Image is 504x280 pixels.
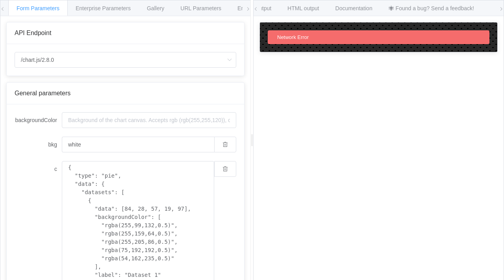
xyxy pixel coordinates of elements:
span: Gallery [147,5,164,11]
span: Network Error [277,34,309,40]
input: Background of the chart canvas. Accepts rgb (rgb(255,255,120)), colors (red), and url-encoded hex... [62,112,236,128]
label: backgroundColor [15,112,62,128]
label: bkg [15,137,62,152]
span: Form Parameters [17,5,59,11]
span: 🕷 Found a bug? Send a feedback! [389,5,474,11]
span: URL Parameters [180,5,221,11]
span: Enterprise Parameters [76,5,131,11]
span: Environments [237,5,271,11]
span: General parameters [15,90,70,96]
input: Background of the chart canvas. Accepts rgb (rgb(255,255,120)), colors (red), and url-encoded hex... [62,137,214,152]
span: Documentation [335,5,372,11]
label: c [15,161,62,177]
span: API Endpoint [15,30,51,36]
span: HTML output [287,5,319,11]
input: Select [15,52,236,68]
